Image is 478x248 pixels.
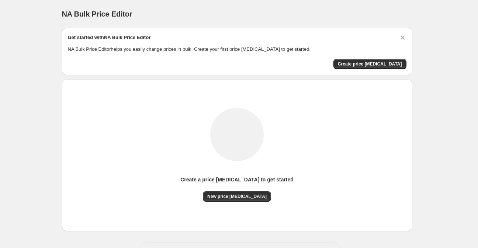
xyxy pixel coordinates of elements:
span: New price [MEDICAL_DATA] [207,194,267,199]
p: Create a price [MEDICAL_DATA] to get started [180,176,294,183]
span: NA Bulk Price Editor [62,10,132,18]
button: Create price change job [333,59,406,69]
span: Create price [MEDICAL_DATA] [338,61,402,67]
button: Dismiss card [399,34,406,41]
h2: Get started with NA Bulk Price Editor [68,34,151,41]
button: New price [MEDICAL_DATA] [203,191,271,202]
p: NA Bulk Price Editor helps you easily change prices in bulk. Create your first price [MEDICAL_DAT... [68,46,406,53]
